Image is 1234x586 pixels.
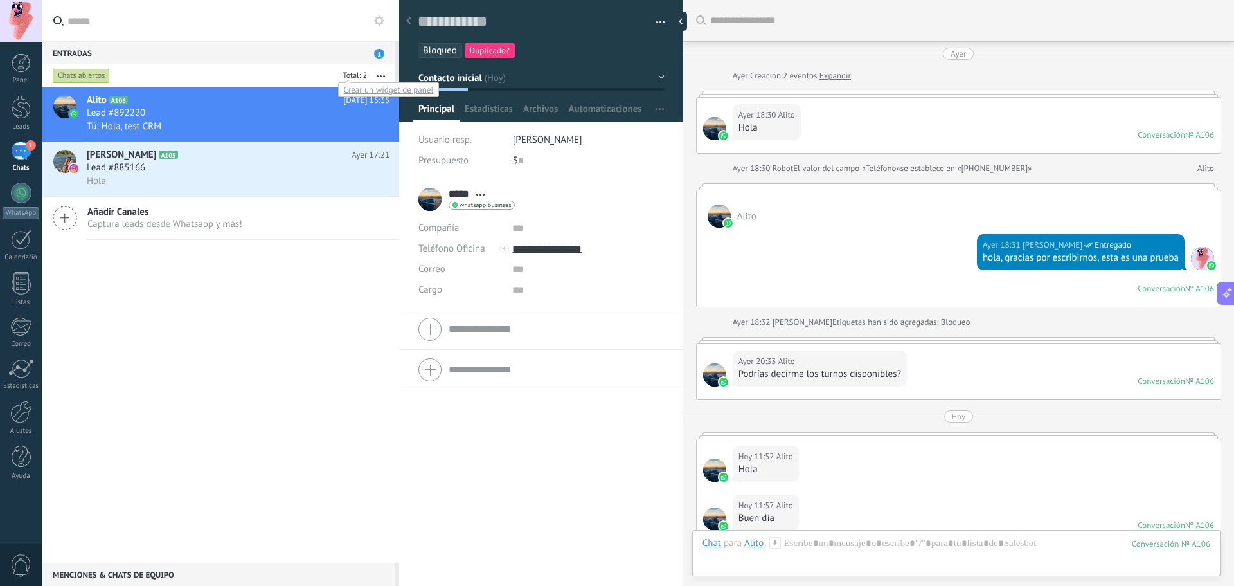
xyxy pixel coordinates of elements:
div: Hola [738,122,795,134]
div: Estadísticas [3,382,40,390]
div: Hoy [952,410,966,423]
span: Alito [776,450,793,463]
span: para [724,537,742,550]
span: Principal [418,103,454,122]
div: Ayer 18:31 [983,239,1023,252]
img: waba.svg [719,473,728,482]
div: Panel [3,77,40,85]
span: 1 [374,49,384,59]
div: 106 [1132,538,1210,549]
span: Captura leads desde Whatsapp y más! [87,218,242,230]
div: Ayer 20:33 [738,355,778,368]
span: Alito [703,117,726,140]
span: 2 eventos [783,69,817,82]
span: Alito [703,508,726,531]
span: Alito [778,355,795,368]
span: Lead #892220 [87,107,145,120]
div: Ayer 18:30 [738,109,778,122]
div: Crear un widget de panel [338,82,440,97]
span: Lead #885166 [87,161,145,174]
img: icon [69,109,78,118]
div: Menciones & Chats de equipo [42,563,395,586]
div: Ocultar [674,12,687,31]
div: Correo [3,340,40,349]
div: № A106 [1185,520,1214,531]
div: $ [513,151,665,171]
span: whatsapp business [460,202,511,208]
span: Alito [778,109,795,122]
div: № A106 [1185,376,1214,387]
button: Teléfono Oficina [418,239,485,259]
div: Conversación [1138,129,1185,140]
span: Estadísticas [465,103,513,122]
div: Compañía [418,218,503,239]
div: Calendario [3,253,40,262]
span: Alejandro Romero [1191,247,1214,270]
div: Ayuda [3,472,40,481]
span: [PERSON_NAME] [513,134,582,146]
img: icon [69,164,78,173]
a: Expandir [819,69,851,82]
div: Listas [3,298,40,307]
div: № A106 [1185,283,1214,294]
div: Ayer 18:32 [733,316,773,329]
div: Chats [3,164,40,172]
div: Total: 2 [338,69,367,82]
div: Podrías decirme los turnos disponibles? [738,368,901,381]
div: Alito [744,537,764,549]
span: Alito [87,94,107,107]
span: Etiquetas han sido agregadas: Bloqueo [832,316,970,329]
span: Duplicado? [470,45,510,56]
span: Alejandro Romero [773,316,832,327]
a: avataricon[PERSON_NAME]A105Ayer 17:21Lead #885166Hola [42,142,399,196]
div: Ajustes [3,427,40,435]
img: waba.svg [719,522,728,531]
img: waba.svg [719,131,728,140]
span: El valor del campo «Teléfono» [793,162,900,175]
span: [PERSON_NAME] [87,149,156,161]
span: Automatizaciones [568,103,641,122]
div: Ayer [733,69,750,82]
img: waba.svg [724,219,733,228]
div: Entradas [42,41,395,64]
span: Añadir Canales [87,206,242,218]
div: Hoy 11:57 [738,499,776,512]
span: Alejandro Romero (Oficina de Venta) [1023,239,1082,252]
div: hola, gracias por escribirnos, esta es una prueba [983,252,1179,264]
div: Hoy 11:52 [738,450,776,463]
span: Correo [418,263,445,275]
div: Presupuesto [418,151,503,171]
span: A105 [159,151,177,159]
span: Tú: Hola, test CRM [87,120,161,133]
div: Ayer 18:30 [733,162,773,175]
span: Teléfono Oficina [418,243,485,255]
span: Ayer 17:21 [352,149,389,161]
span: Hola [87,175,106,187]
div: Buen día [738,512,793,525]
a: Alito [1197,162,1214,175]
span: [DATE] 15:35 [343,94,389,107]
span: : [764,537,765,550]
span: Cargo [418,285,442,295]
div: Chats abiertos [53,68,110,84]
a: avatariconAlitoA106[DATE] 15:35Lead #892220Tú: Hola, test CRM [42,87,399,142]
span: Robot [773,163,793,174]
div: Conversación [1138,520,1185,531]
span: 1 [26,140,36,151]
span: Bloqueo [423,44,457,57]
div: Hola [738,463,793,476]
div: Conversación [1138,283,1185,294]
div: Ayer [951,48,966,60]
div: Usuario resp. [418,130,503,151]
span: Alito [703,363,726,387]
span: se establece en «[PHONE_NUMBER]» [900,162,1032,175]
div: WhatsApp [3,207,39,219]
div: Creación: [733,69,851,82]
button: Correo [418,259,445,280]
span: Archivos [523,103,558,122]
img: waba.svg [719,378,728,387]
div: Leads [3,123,40,131]
span: Alito [737,210,756,223]
div: № A106 [1185,129,1214,140]
span: Usuario resp. [418,134,472,146]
